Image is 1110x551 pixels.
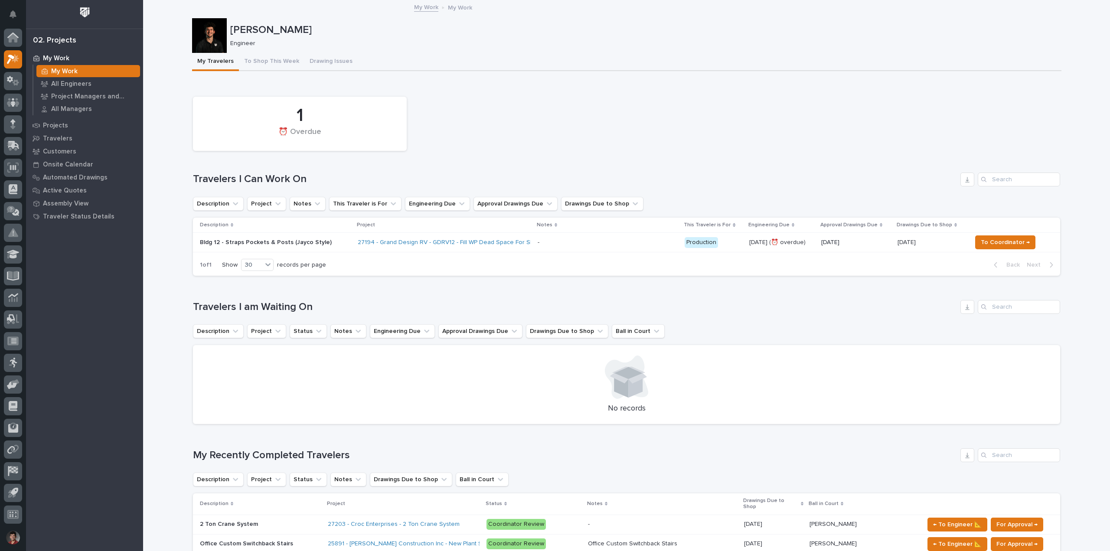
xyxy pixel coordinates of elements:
span: Next [1027,261,1046,269]
button: Notes [330,473,366,486]
a: 27194 - Grand Design RV - GDRV12 - Fill WP Dead Space For Short Units [358,239,557,246]
a: 27203 - Croc Enterprises - 2 Ton Crane System [328,521,460,528]
p: Description [200,220,229,230]
button: Drawings Due to Shop [370,473,452,486]
p: All Managers [51,105,92,113]
a: Project Managers and Engineers [33,90,143,102]
p: Onsite Calendar [43,161,93,169]
p: records per page [277,261,326,269]
div: ⏰ Overdue [208,127,392,146]
div: 02. Projects [33,36,76,46]
button: Status [290,473,327,486]
img: Workspace Logo [77,4,93,20]
button: Drawings Due to Shop [526,324,608,338]
p: [DATE] [744,519,764,528]
a: My Work [414,2,438,12]
div: 1 [208,105,392,127]
button: To Shop This Week [239,53,304,71]
p: Projects [43,122,68,130]
button: This Traveler is For [329,197,402,211]
a: Onsite Calendar [26,158,143,171]
p: Travelers [43,135,72,143]
p: 2 Ton Crane System [200,519,260,528]
div: Production [685,237,718,248]
p: Traveler Status Details [43,213,114,221]
div: - [538,239,539,246]
h1: My Recently Completed Travelers [193,449,957,462]
p: Notes [587,499,603,509]
p: [DATE] [744,538,764,548]
button: Notes [330,324,366,338]
p: No records [203,404,1050,414]
h1: Travelers I am Waiting On [193,301,957,313]
button: Description [193,324,244,338]
a: Travelers [26,132,143,145]
p: My Work [43,55,69,62]
button: Drawing Issues [304,53,358,71]
p: Status [486,499,502,509]
button: Project [247,324,286,338]
p: My Work [448,2,472,12]
a: Projects [26,119,143,132]
p: [DATE] [898,237,917,246]
a: Active Quotes [26,184,143,197]
div: Office Custom Switchback Stairs [588,540,677,548]
button: ← To Engineer 📐 [927,518,987,531]
button: Engineering Due [370,324,435,338]
button: My Travelers [192,53,239,71]
button: Description [193,197,244,211]
p: Drawings Due to Shop [897,220,952,230]
div: 30 [242,261,262,270]
p: Engineer [230,40,1054,47]
input: Search [978,173,1060,186]
button: For Approval → [991,518,1043,531]
p: [PERSON_NAME] [810,519,859,528]
div: - [588,521,590,528]
h1: Travelers I Can Work On [193,173,957,186]
span: To Coordinator → [981,237,1030,248]
p: [DATE] [821,239,891,246]
tr: Bldg 12 - Straps Pockets & Posts (Jayco Style)27194 - Grand Design RV - GDRV12 - Fill WP Dead Spa... [193,233,1060,252]
p: My Work [51,68,78,75]
tr: 2 Ton Crane System2 Ton Crane System 27203 - Croc Enterprises - 2 Ton Crane System Coordinator Re... [193,515,1060,534]
a: Customers [26,145,143,158]
button: Back [987,261,1023,269]
a: All Engineers [33,78,143,90]
button: To Coordinator → [975,235,1035,249]
input: Search [978,448,1060,462]
div: Coordinator Review [486,519,546,530]
button: Approval Drawings Due [473,197,558,211]
span: For Approval → [996,539,1038,549]
p: Office Custom Switchback Stairs [200,538,295,548]
button: Engineering Due [405,197,470,211]
p: All Engineers [51,80,91,88]
p: Project Managers and Engineers [51,93,137,101]
p: Project [327,499,345,509]
a: My Work [26,52,143,65]
button: Drawings Due to Shop [561,197,643,211]
button: users-avatar [4,528,22,547]
button: ← To Engineer 📐 [927,537,987,551]
p: 1 of 1 [193,254,219,276]
p: Drawings Due to Shop [743,496,799,512]
p: Show [222,261,238,269]
button: Ball in Court [456,473,509,486]
span: ← To Engineer 📐 [933,539,982,549]
span: Back [1001,261,1020,269]
button: Description [193,473,244,486]
p: Customers [43,148,76,156]
p: Approval Drawings Due [820,220,878,230]
p: Active Quotes [43,187,87,195]
button: Notifications [4,5,22,23]
button: For Approval → [991,537,1043,551]
p: Ball in Court [809,499,839,509]
p: This Traveler is For [684,220,731,230]
p: [PERSON_NAME] [230,24,1058,36]
p: Bldg 12 - Straps Pockets & Posts (Jayco Style) [200,239,351,246]
a: Automated Drawings [26,171,143,184]
p: Notes [537,220,552,230]
p: [PERSON_NAME] [810,538,859,548]
p: Description [200,499,229,509]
